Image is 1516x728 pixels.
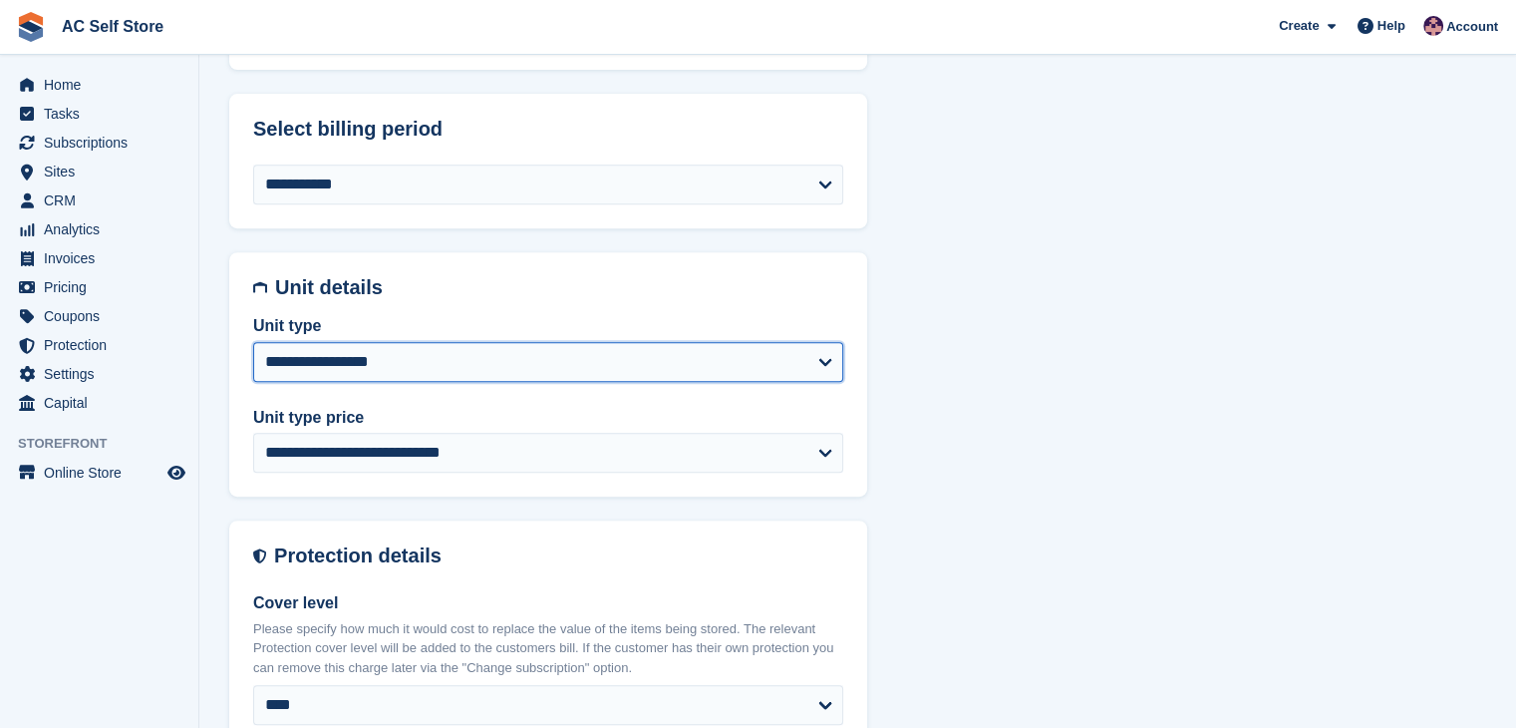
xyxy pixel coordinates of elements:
span: Online Store [44,459,163,487]
span: Storefront [18,434,198,454]
span: Sites [44,158,163,185]
a: menu [10,360,188,388]
span: Coupons [44,302,163,330]
span: Subscriptions [44,129,163,157]
a: menu [10,273,188,301]
label: Unit type price [253,406,843,430]
span: Tasks [44,100,163,128]
span: Settings [44,360,163,388]
img: Ted Cox [1423,16,1443,36]
a: menu [10,186,188,214]
a: AC Self Store [54,10,171,43]
span: Help [1377,16,1405,36]
img: stora-icon-8386f47178a22dfd0bd8f6a31ec36ba5ce8667c1dd55bd0f319d3a0aa187defe.svg [16,12,46,42]
a: menu [10,389,188,417]
a: menu [10,459,188,487]
span: Capital [44,389,163,417]
h2: Unit details [275,276,843,299]
a: menu [10,158,188,185]
label: Cover level [253,591,843,615]
a: menu [10,302,188,330]
span: Pricing [44,273,163,301]
a: menu [10,71,188,99]
a: menu [10,215,188,243]
a: menu [10,331,188,359]
p: Please specify how much it would cost to replace the value of the items being stored. The relevan... [253,619,843,678]
span: CRM [44,186,163,214]
a: menu [10,129,188,157]
img: unit-details-icon-595b0c5c156355b767ba7b61e002efae458ec76ed5ec05730b8e856ff9ea34a9.svg [253,276,267,299]
a: Preview store [164,461,188,485]
label: Unit type [253,314,843,338]
span: Create [1279,16,1319,36]
h2: Protection details [274,545,843,567]
span: Home [44,71,163,99]
h2: Select billing period [253,118,843,141]
a: menu [10,244,188,272]
span: Invoices [44,244,163,272]
a: menu [10,100,188,128]
span: Protection [44,331,163,359]
span: Account [1446,17,1498,37]
img: insurance-details-icon-731ffda60807649b61249b889ba3c5e2b5c27d34e2e1fb37a309f0fde93ff34a.svg [253,545,266,567]
span: Analytics [44,215,163,243]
